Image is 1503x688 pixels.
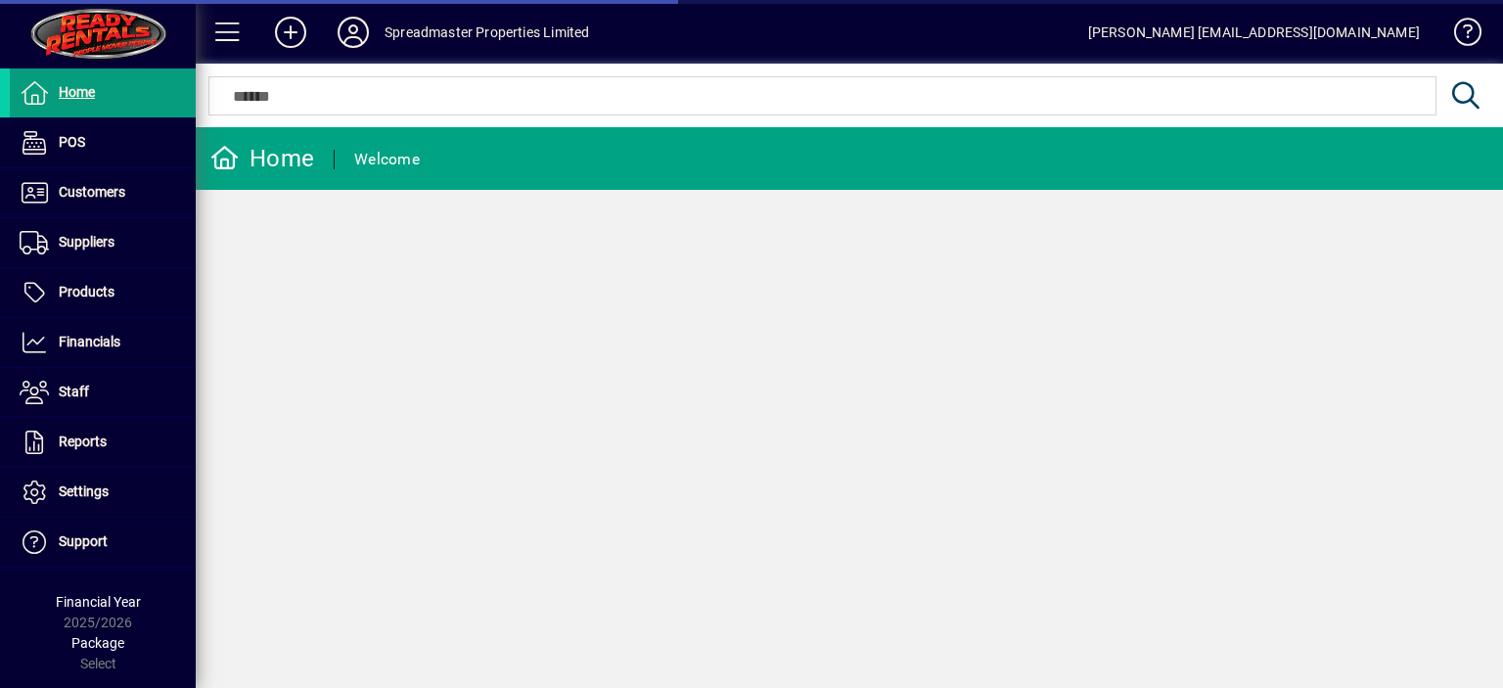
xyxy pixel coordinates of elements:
[10,468,196,517] a: Settings
[322,15,385,50] button: Profile
[10,118,196,167] a: POS
[59,84,95,100] span: Home
[56,594,141,610] span: Financial Year
[354,144,420,175] div: Welcome
[59,134,85,150] span: POS
[10,318,196,367] a: Financials
[59,284,114,299] span: Products
[10,268,196,317] a: Products
[1439,4,1479,68] a: Knowledge Base
[59,533,108,549] span: Support
[59,384,89,399] span: Staff
[59,334,120,349] span: Financials
[259,15,322,50] button: Add
[59,234,114,250] span: Suppliers
[10,168,196,217] a: Customers
[10,218,196,267] a: Suppliers
[59,184,125,200] span: Customers
[59,483,109,499] span: Settings
[385,17,589,48] div: Spreadmaster Properties Limited
[10,418,196,467] a: Reports
[10,368,196,417] a: Staff
[1088,17,1420,48] div: [PERSON_NAME] [EMAIL_ADDRESS][DOMAIN_NAME]
[210,143,314,174] div: Home
[71,635,124,651] span: Package
[10,518,196,567] a: Support
[59,434,107,449] span: Reports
